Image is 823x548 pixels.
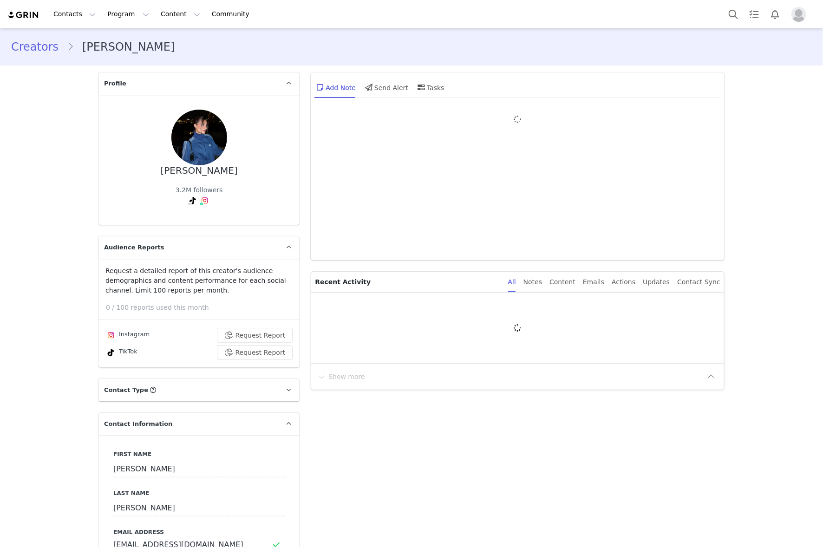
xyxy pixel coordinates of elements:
[105,330,150,341] div: Instagram
[102,4,155,25] button: Program
[549,272,575,293] div: Content
[161,165,238,176] div: [PERSON_NAME]
[523,272,542,293] div: Notes
[104,385,148,395] span: Contact Type
[744,4,764,25] a: Tasks
[583,272,604,293] div: Emails
[612,272,635,293] div: Actions
[765,4,785,25] button: Notifications
[105,347,137,358] div: TikTok
[113,489,285,497] label: Last Name
[105,266,293,295] p: Request a detailed report of this creator's audience demographics and content performance for eac...
[643,272,670,293] div: Updates
[104,243,164,252] span: Audience Reports
[176,185,223,195] div: 3.2M followers
[508,272,516,293] div: All
[201,197,209,204] img: instagram.svg
[155,4,206,25] button: Content
[786,7,816,22] button: Profile
[416,76,444,98] div: Tasks
[315,272,500,292] p: Recent Activity
[363,76,408,98] div: Send Alert
[113,450,285,458] label: First Name
[314,76,356,98] div: Add Note
[317,369,366,384] button: Show more
[106,303,300,313] p: 0 / 100 reports used this month
[7,11,40,20] img: grin logo
[217,328,293,343] button: Request Report
[723,4,744,25] button: Search
[48,4,101,25] button: Contacts
[104,419,172,429] span: Contact Information
[171,110,227,165] img: 5416d0ae-92ab-44d3-abbe-91989a2cd66c.jpg
[104,79,126,88] span: Profile
[206,4,259,25] a: Community
[677,272,720,293] div: Contact Sync
[113,528,285,536] label: Email Address
[11,39,67,55] a: Creators
[217,345,293,360] button: Request Report
[107,332,115,339] img: instagram.svg
[791,7,806,22] img: placeholder-profile.jpg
